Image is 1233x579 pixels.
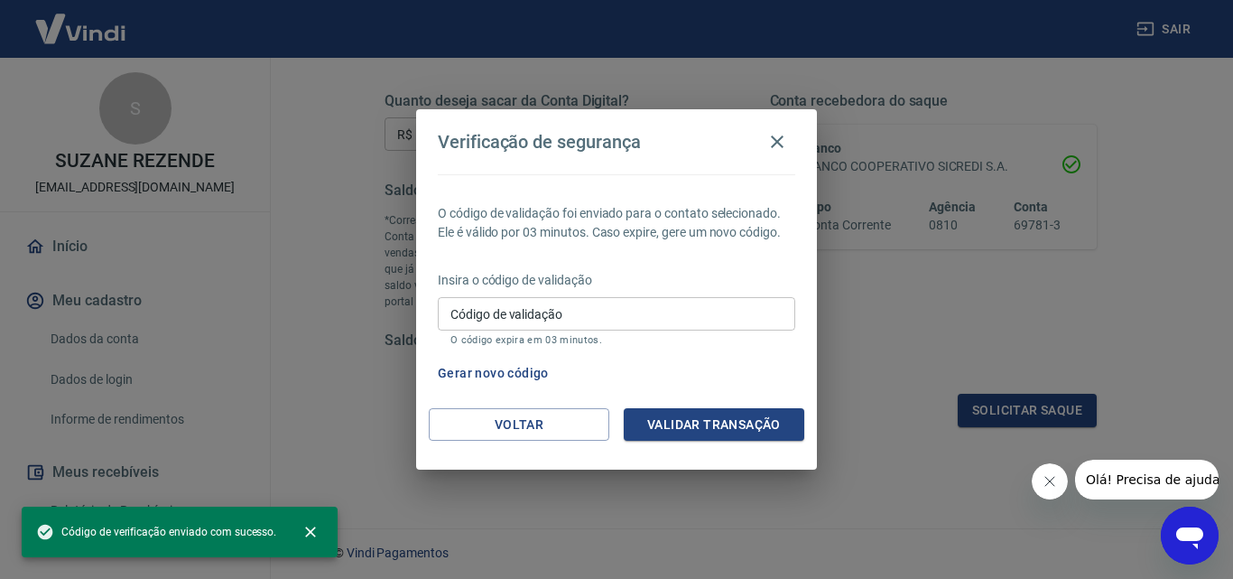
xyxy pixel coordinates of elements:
[291,512,330,552] button: close
[1075,460,1219,500] iframe: Mensagem da empresa
[450,334,783,346] p: O código expira em 03 minutos.
[1161,507,1219,565] iframe: Botão para abrir a janela de mensagens
[429,408,609,442] button: Voltar
[11,13,152,27] span: Olá! Precisa de ajuda?
[431,357,556,390] button: Gerar novo código
[438,271,795,290] p: Insira o código de validação
[624,408,804,442] button: Validar transação
[36,523,276,541] span: Código de verificação enviado com sucesso.
[438,204,795,242] p: O código de validação foi enviado para o contato selecionado. Ele é válido por 03 minutos. Caso e...
[1032,463,1068,500] iframe: Fechar mensagem
[438,131,641,153] h4: Verificação de segurança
